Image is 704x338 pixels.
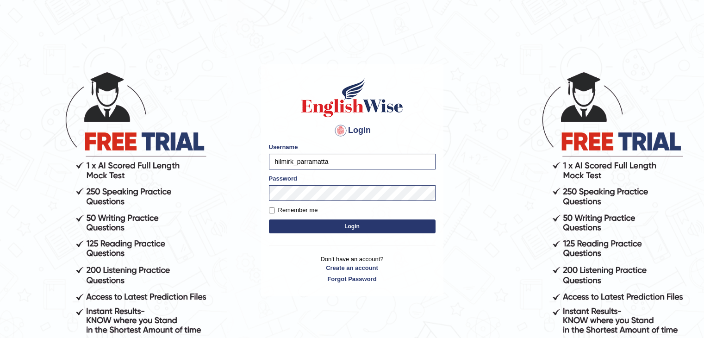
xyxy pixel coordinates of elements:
input: Remember me [269,207,275,213]
a: Create an account [269,263,436,272]
a: Forgot Password [269,275,436,283]
p: Don't have an account? [269,255,436,283]
button: Login [269,219,436,233]
img: Logo of English Wise sign in for intelligent practice with AI [299,77,405,119]
label: Username [269,143,298,151]
label: Remember me [269,206,318,215]
h4: Login [269,123,436,138]
label: Password [269,174,297,183]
